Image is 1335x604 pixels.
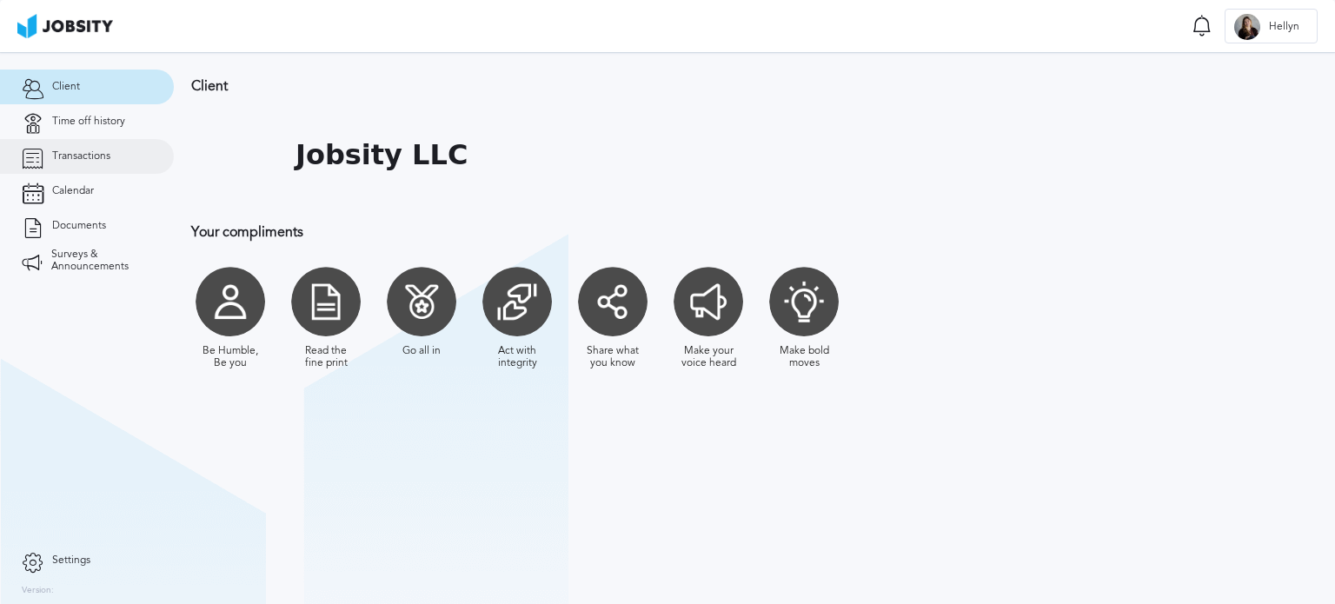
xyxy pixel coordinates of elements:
div: Act with integrity [487,345,548,369]
span: Surveys & Announcements [51,249,152,273]
button: HHellyn [1225,9,1318,43]
div: Make bold moves [774,345,834,369]
label: Version: [22,586,54,596]
span: Calendar [52,185,94,197]
h3: Client [191,78,1134,94]
h1: Jobsity LLC [296,139,468,171]
div: Read the fine print [296,345,356,369]
h3: Your compliments [191,224,1134,240]
div: Share what you know [582,345,643,369]
div: H [1234,14,1260,40]
span: Settings [52,554,90,567]
div: Be Humble, Be you [200,345,261,369]
span: Transactions [52,150,110,163]
div: Make your voice heard [678,345,739,369]
span: Client [52,81,80,93]
span: Time off history [52,116,125,128]
img: ab4bad089aa723f57921c736e9817d99.png [17,14,113,38]
span: Hellyn [1260,21,1308,33]
span: Documents [52,220,106,232]
div: Go all in [402,345,441,357]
